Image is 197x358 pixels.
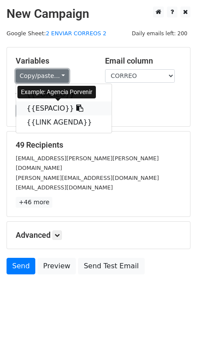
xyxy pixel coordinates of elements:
[16,69,69,83] a: Copy/paste...
[78,258,144,274] a: Send Test Email
[16,197,52,208] a: +46 more
[105,56,181,66] h5: Email column
[153,316,197,358] iframe: Chat Widget
[16,88,112,101] a: {{CORREO}}
[16,140,181,150] h5: 49 Recipients
[16,101,112,115] a: {{ESPACIO}}
[16,56,92,66] h5: Variables
[46,30,106,37] a: 2 ENVIAR CORREOS 2
[129,29,190,38] span: Daily emails left: 200
[7,7,190,21] h2: New Campaign
[16,175,159,181] small: [PERSON_NAME][EMAIL_ADDRESS][DOMAIN_NAME]
[37,258,76,274] a: Preview
[16,115,112,129] a: {{LINK AGENDA}}
[16,155,159,172] small: [EMAIL_ADDRESS][PERSON_NAME][PERSON_NAME][DOMAIN_NAME]
[7,258,35,274] a: Send
[153,316,197,358] div: Widget de chat
[7,30,106,37] small: Google Sheet:
[16,184,113,191] small: [EMAIL_ADDRESS][DOMAIN_NAME]
[17,86,96,98] div: Example: Agencia Porvenir
[16,230,181,240] h5: Advanced
[129,30,190,37] a: Daily emails left: 200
